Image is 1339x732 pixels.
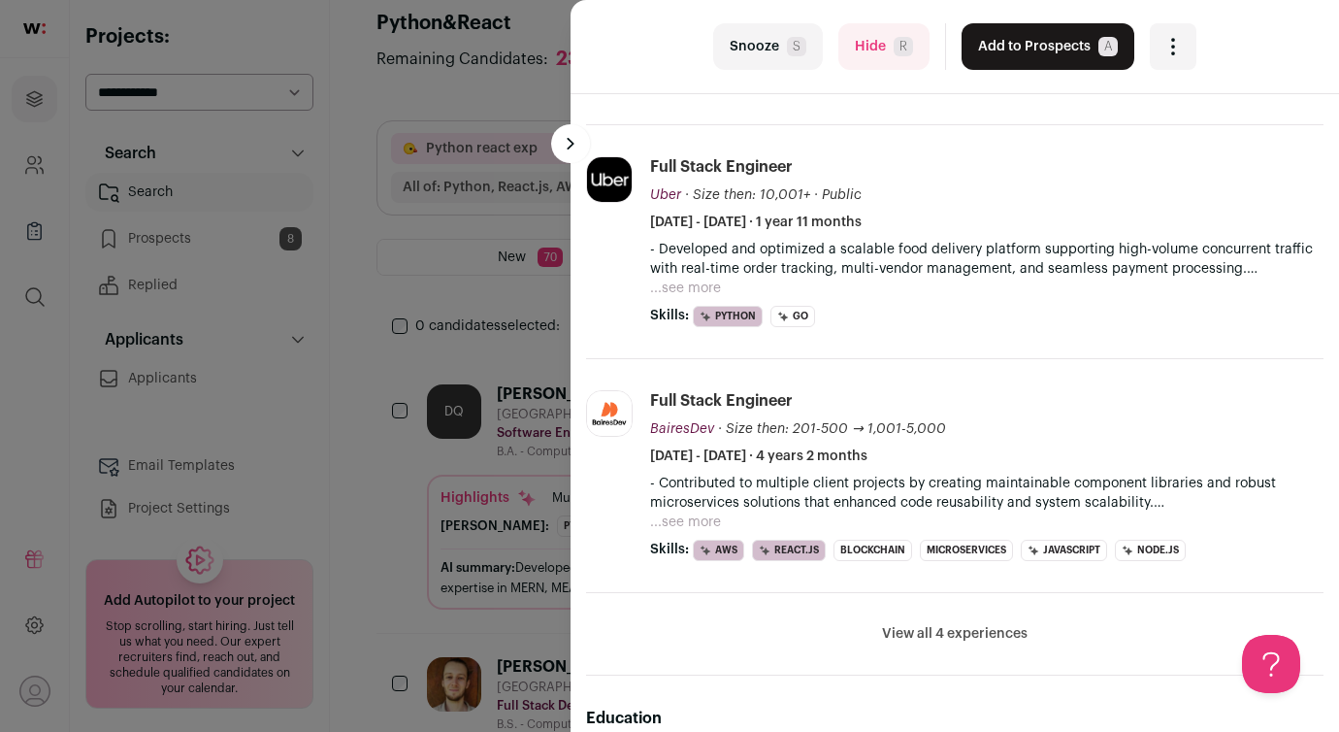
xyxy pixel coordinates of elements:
[650,188,681,202] span: Uber
[1021,540,1107,561] li: JavaScript
[650,540,689,559] span: Skills:
[713,23,823,70] button: SnoozeS
[1150,23,1196,70] button: Open dropdown
[650,422,714,436] span: BairesDev
[650,447,867,466] span: [DATE] - [DATE] · 4 years 2 months
[693,306,763,327] li: Python
[962,23,1134,70] button: Add to ProspectsA
[650,513,721,532] button: ...see more
[650,213,862,232] span: [DATE] - [DATE] · 1 year 11 months
[718,422,946,436] span: · Size then: 201-500 → 1,001-5,000
[685,188,810,202] span: · Size then: 10,001+
[814,185,818,205] span: ·
[882,624,1028,644] button: View all 4 experiences
[650,474,1323,513] p: - Contributed to multiple client projects by creating maintainable component libraries and robust...
[920,540,1013,561] li: Microservices
[894,37,913,56] span: R
[1115,540,1186,561] li: Node.js
[650,279,721,298] button: ...see more
[586,707,1323,730] h2: Education
[650,240,1323,279] p: - Developed and optimized a scalable food delivery platform supporting high-volume concurrent tra...
[770,306,815,327] li: Go
[587,391,632,436] img: e2363571c7fbf7a68f90279206cec7428bf095339cdd49f5f0529ed41d45ab3f.jpg
[822,188,862,202] span: Public
[838,23,930,70] button: HideR
[650,390,793,412] div: Full Stack Engineer
[787,37,806,56] span: S
[1098,37,1118,56] span: A
[693,540,744,561] li: AWS
[833,540,912,561] li: Blockchain
[1242,635,1300,693] iframe: Toggle Customer Support
[650,306,689,325] span: Skills:
[752,540,826,561] li: React.js
[587,157,632,202] img: 046b842221cc5920251103cac33a6ce6d47e344b59eb72f0d26ba0bb907e91bb.jpg
[650,156,793,178] div: Full Stack Engineer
